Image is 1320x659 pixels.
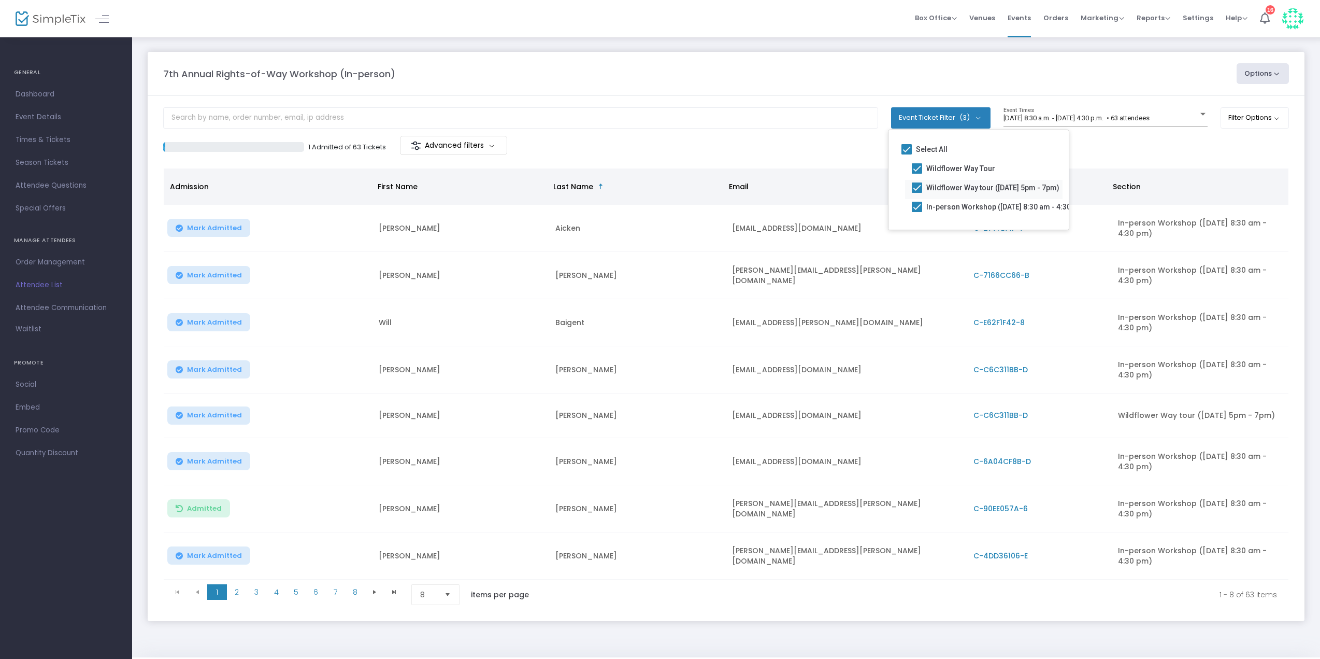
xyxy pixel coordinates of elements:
span: Page 1 [207,584,227,600]
h4: PROMOTE [14,353,118,373]
span: C-E62F1F42-8 [973,317,1025,328]
span: First Name [378,181,418,192]
td: In-person Workshop ([DATE] 8:30 am - 4:30 pm) [1112,299,1288,346]
span: Email [729,181,749,192]
span: Mark Admitted [187,224,242,232]
span: C-C6C311BB-D [973,364,1028,375]
span: Mark Admitted [187,411,242,419]
td: [PERSON_NAME] [549,485,726,532]
button: Mark Admitted [167,360,250,378]
td: [PERSON_NAME] [372,438,549,485]
div: 16 [1266,4,1275,13]
span: Go to the last page [384,584,404,600]
td: [PERSON_NAME] [549,394,726,438]
span: Embed [16,401,117,414]
span: Section [1113,181,1141,192]
span: 8 [420,590,436,600]
td: [PERSON_NAME] [372,252,549,299]
img: filter [411,141,421,151]
span: Mark Admitted [187,271,242,279]
m-panel-title: 7th Annual Rights-of-Way Workshop (In-person) [163,67,395,81]
span: Go to the next page [365,584,384,600]
span: Promo Code [16,424,117,437]
span: Attendee Communication [16,301,117,315]
span: Admitted [187,504,222,513]
button: Filter Options [1221,107,1289,128]
button: Mark Admitted [167,266,250,284]
td: [EMAIL_ADDRESS][DOMAIN_NAME] [726,438,967,485]
span: Times & Tickets [16,133,117,147]
span: Select All [916,143,948,156]
span: C-C6C311BB-D [973,410,1028,420]
span: Dashboard [16,88,117,101]
span: Mark Admitted [187,318,242,327]
span: Attendee Questions [16,179,117,192]
span: Page 7 [325,584,345,600]
span: Social [16,378,117,391]
span: Last Name [553,181,593,192]
span: Events [1008,5,1031,31]
span: Quantity Discount [16,446,117,460]
td: Aicken [549,205,726,252]
p: 1 Admitted of 63 Tickets [308,142,386,152]
span: C-7166CC66-B [973,270,1029,281]
td: [EMAIL_ADDRESS][DOMAIN_NAME] [726,205,967,252]
td: [PERSON_NAME][EMAIL_ADDRESS][PERSON_NAME][DOMAIN_NAME] [726,485,967,532]
td: [PERSON_NAME] [549,346,726,394]
span: Wildflower Way Tour [926,162,995,175]
span: C-6A04CF8B-D [973,456,1031,467]
button: Mark Admitted [167,219,250,237]
td: [EMAIL_ADDRESS][DOMAIN_NAME] [726,394,967,438]
h4: GENERAL [14,62,118,83]
span: Mark Admitted [187,366,242,374]
span: In-person Workshop ([DATE] 8:30 am - 4:30 pm) [926,201,1086,213]
span: Mark Admitted [187,457,242,466]
td: [PERSON_NAME] [372,532,549,580]
button: Mark Admitted [167,546,250,565]
span: Sortable [597,183,605,191]
td: In-person Workshop ([DATE] 8:30 am - 4:30 pm) [1112,485,1288,532]
span: Help [1226,13,1247,23]
button: Options [1237,63,1289,84]
td: In-person Workshop ([DATE] 8:30 am - 4:30 pm) [1112,205,1288,252]
td: [PERSON_NAME] [549,252,726,299]
td: In-person Workshop ([DATE] 8:30 am - 4:30 pm) [1112,532,1288,580]
td: In-person Workshop ([DATE] 8:30 am - 4:30 pm) [1112,252,1288,299]
span: Attendee List [16,278,117,292]
span: Page 2 [227,584,247,600]
td: In-person Workshop ([DATE] 8:30 am - 4:30 pm) [1112,346,1288,394]
td: [PERSON_NAME] [372,346,549,394]
span: [DATE] 8:30 a.m. - [DATE] 4:30 p.m. • 63 attendees [1003,114,1150,122]
span: Waitlist [16,324,41,334]
span: Season Tickets [16,156,117,170]
td: [PERSON_NAME] [372,485,549,532]
span: C-90EE057A-6 [973,503,1028,514]
button: Mark Admitted [167,313,250,331]
button: Mark Admitted [167,406,250,425]
td: [PERSON_NAME] [372,205,549,252]
span: Wildflower Way tour ([DATE] 5pm - 7pm) [926,181,1059,194]
span: Page 5 [286,584,306,600]
button: Select [440,585,455,605]
td: [PERSON_NAME] [372,394,549,438]
label: items per page [471,590,529,600]
td: [PERSON_NAME] [549,438,726,485]
td: Wildflower Way tour ([DATE] 5pm - 7pm) [1112,394,1288,438]
span: Page 3 [247,584,266,600]
span: Order Management [16,256,117,269]
span: Box Office [915,13,957,23]
span: C-4DD36106-E [973,551,1028,561]
button: Event Ticket Filter(3) [891,107,991,128]
td: [PERSON_NAME][EMAIL_ADDRESS][PERSON_NAME][DOMAIN_NAME] [726,532,967,580]
td: [EMAIL_ADDRESS][DOMAIN_NAME] [726,346,967,394]
m-button: Advanced filters [400,136,507,155]
td: Will [372,299,549,346]
span: Orders [1043,5,1068,31]
span: Mark Admitted [187,552,242,560]
h4: MANAGE ATTENDEES [14,230,118,251]
span: Page 6 [306,584,325,600]
td: In-person Workshop ([DATE] 8:30 am - 4:30 pm) [1112,438,1288,485]
input: Search by name, order number, email, ip address [163,107,878,129]
span: Go to the last page [390,588,398,596]
td: [PERSON_NAME] [549,532,726,580]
